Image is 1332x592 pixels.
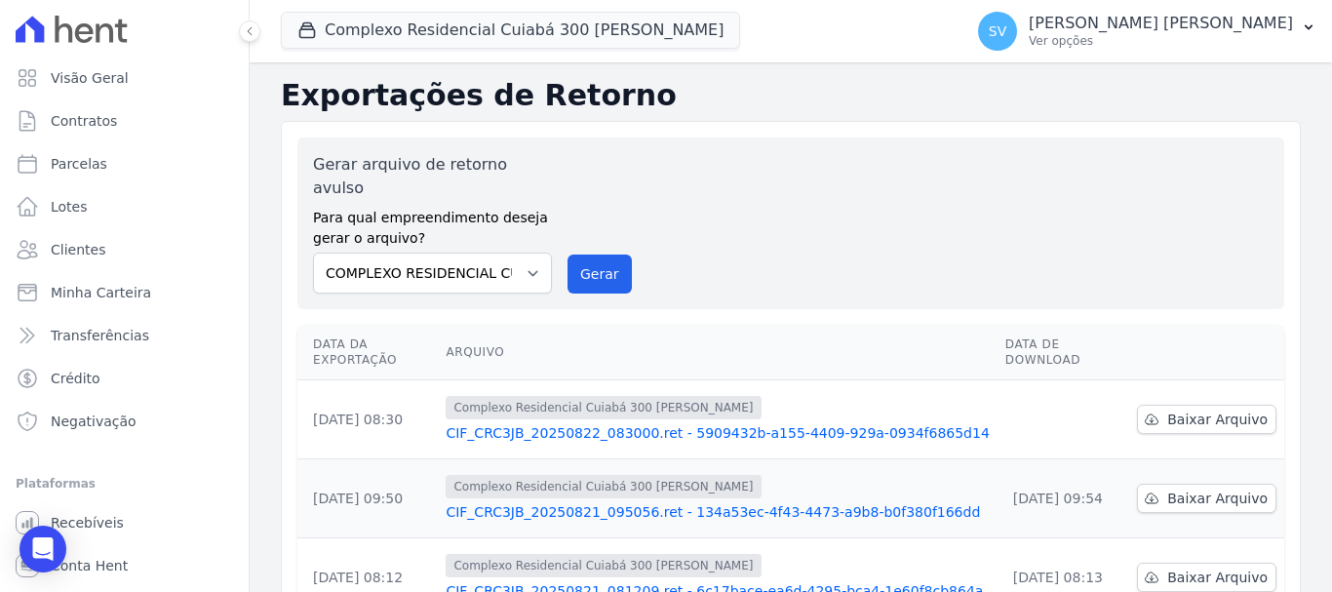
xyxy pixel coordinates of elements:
a: Lotes [8,187,241,226]
label: Gerar arquivo de retorno avulso [313,153,552,200]
div: Plataformas [16,472,233,495]
td: [DATE] 09:50 [297,459,438,538]
span: Parcelas [51,154,107,174]
button: SV [PERSON_NAME] [PERSON_NAME] Ver opções [962,4,1332,59]
a: Parcelas [8,144,241,183]
span: Clientes [51,240,105,259]
a: CIF_CRC3JB_20250822_083000.ret - 5909432b-a155-4409-929a-0934f6865d14 [446,423,989,443]
a: Recebíveis [8,503,241,542]
span: Crédito [51,369,100,388]
span: Transferências [51,326,149,345]
span: Visão Geral [51,68,129,88]
p: Ver opções [1029,33,1293,49]
span: Baixar Arquivo [1167,489,1268,508]
span: Lotes [51,197,88,217]
td: [DATE] 08:30 [297,380,438,459]
span: Negativação [51,412,137,431]
a: Contratos [8,101,241,140]
a: Minha Carteira [8,273,241,312]
span: Conta Hent [51,556,128,575]
h2: Exportações de Retorno [281,78,1301,113]
span: Complexo Residencial Cuiabá 300 [PERSON_NAME] [446,554,761,577]
a: Clientes [8,230,241,269]
th: Arquivo [438,325,997,380]
span: Complexo Residencial Cuiabá 300 [PERSON_NAME] [446,475,761,498]
span: Complexo Residencial Cuiabá 300 [PERSON_NAME] [446,396,761,419]
a: Transferências [8,316,241,355]
span: Minha Carteira [51,283,151,302]
span: Baixar Arquivo [1167,568,1268,587]
a: Conta Hent [8,546,241,585]
a: Baixar Arquivo [1137,405,1276,434]
a: Baixar Arquivo [1137,563,1276,592]
span: Recebíveis [51,513,124,533]
a: Visão Geral [8,59,241,98]
a: Negativação [8,402,241,441]
a: Crédito [8,359,241,398]
a: CIF_CRC3JB_20250821_095056.ret - 134a53ec-4f43-4473-a9b8-b0f380f166dd [446,502,989,522]
a: Baixar Arquivo [1137,484,1276,513]
button: Complexo Residencial Cuiabá 300 [PERSON_NAME] [281,12,740,49]
p: [PERSON_NAME] [PERSON_NAME] [1029,14,1293,33]
span: Baixar Arquivo [1167,410,1268,429]
label: Para qual empreendimento deseja gerar o arquivo? [313,200,552,249]
th: Data de Download [998,325,1129,380]
span: SV [989,24,1006,38]
span: Contratos [51,111,117,131]
div: Open Intercom Messenger [20,526,66,572]
th: Data da Exportação [297,325,438,380]
button: Gerar [568,255,632,294]
td: [DATE] 09:54 [998,459,1129,538]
